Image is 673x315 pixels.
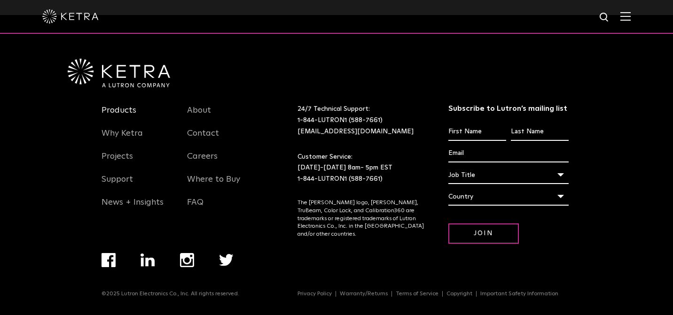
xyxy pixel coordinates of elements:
[511,123,569,141] input: Last Name
[599,12,610,23] img: search icon
[448,123,506,141] input: First Name
[102,253,258,291] div: Navigation Menu
[102,197,164,219] a: News + Insights
[297,117,383,123] a: 1-844-LUTRON1 (588-7661)
[297,128,414,135] a: [EMAIL_ADDRESS][DOMAIN_NAME]
[448,145,569,162] input: Email
[448,166,569,184] div: Job Title
[102,253,116,267] img: facebook
[297,104,425,137] p: 24/7 Technical Support:
[187,197,203,219] a: FAQ
[297,199,425,238] p: The [PERSON_NAME] logo, [PERSON_NAME], TruBeam, Color Lock, and Calibration360 are trademarks or ...
[448,104,569,114] h3: Subscribe to Lutron’s mailing list
[443,291,477,297] a: Copyright
[102,104,173,219] div: Navigation Menu
[297,152,425,185] p: Customer Service: [DATE]-[DATE] 8am- 5pm EST
[477,291,562,297] a: Important Safety Information
[448,188,569,206] div: Country
[448,223,519,244] input: Join
[102,151,133,173] a: Projects
[187,128,219,150] a: Contact
[336,291,392,297] a: Warranty/Returns
[102,291,239,297] p: ©2025 Lutron Electronics Co., Inc. All rights reserved.
[68,59,170,88] img: Ketra-aLutronCo_White_RGB
[102,174,133,196] a: Support
[620,12,631,21] img: Hamburger%20Nav.svg
[180,253,194,267] img: instagram
[102,105,136,127] a: Products
[102,128,143,150] a: Why Ketra
[141,254,155,267] img: linkedin
[187,174,240,196] a: Where to Buy
[294,291,336,297] a: Privacy Policy
[297,291,571,297] div: Navigation Menu
[297,176,383,182] a: 1-844-LUTRON1 (588-7661)
[392,291,443,297] a: Terms of Service
[187,104,258,219] div: Navigation Menu
[219,254,234,266] img: twitter
[42,9,99,23] img: ketra-logo-2019-white
[187,105,211,127] a: About
[187,151,218,173] a: Careers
